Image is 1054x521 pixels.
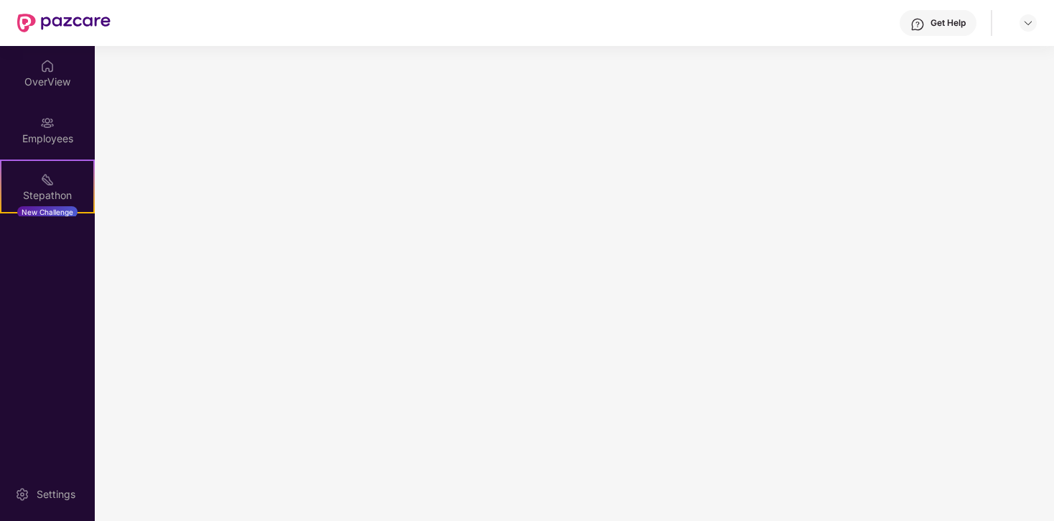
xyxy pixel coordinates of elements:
div: Get Help [931,17,966,29]
img: svg+xml;base64,PHN2ZyBpZD0iSGVscC0zMngzMiIgeG1sbnM9Imh0dHA6Ly93d3cudzMub3JnLzIwMDAvc3ZnIiB3aWR0aD... [910,17,925,32]
img: svg+xml;base64,PHN2ZyB4bWxucz0iaHR0cDovL3d3dy53My5vcmcvMjAwMC9zdmciIHdpZHRoPSIyMSIgaGVpZ2h0PSIyMC... [40,172,55,187]
div: Stepathon [1,188,93,203]
img: svg+xml;base64,PHN2ZyBpZD0iRHJvcGRvd24tMzJ4MzIiIHhtbG5zPSJodHRwOi8vd3d3LnczLm9yZy8yMDAwL3N2ZyIgd2... [1022,17,1034,29]
img: svg+xml;base64,PHN2ZyBpZD0iSG9tZSIgeG1sbnM9Imh0dHA6Ly93d3cudzMub3JnLzIwMDAvc3ZnIiB3aWR0aD0iMjAiIG... [40,59,55,73]
img: New Pazcare Logo [17,14,111,32]
img: svg+xml;base64,PHN2ZyBpZD0iU2V0dGluZy0yMHgyMCIgeG1sbnM9Imh0dHA6Ly93d3cudzMub3JnLzIwMDAvc3ZnIiB3aW... [15,487,29,502]
img: svg+xml;base64,PHN2ZyBpZD0iRW1wbG95ZWVzIiB4bWxucz0iaHR0cDovL3d3dy53My5vcmcvMjAwMC9zdmciIHdpZHRoPS... [40,116,55,130]
div: Settings [32,487,80,502]
div: New Challenge [17,206,78,218]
